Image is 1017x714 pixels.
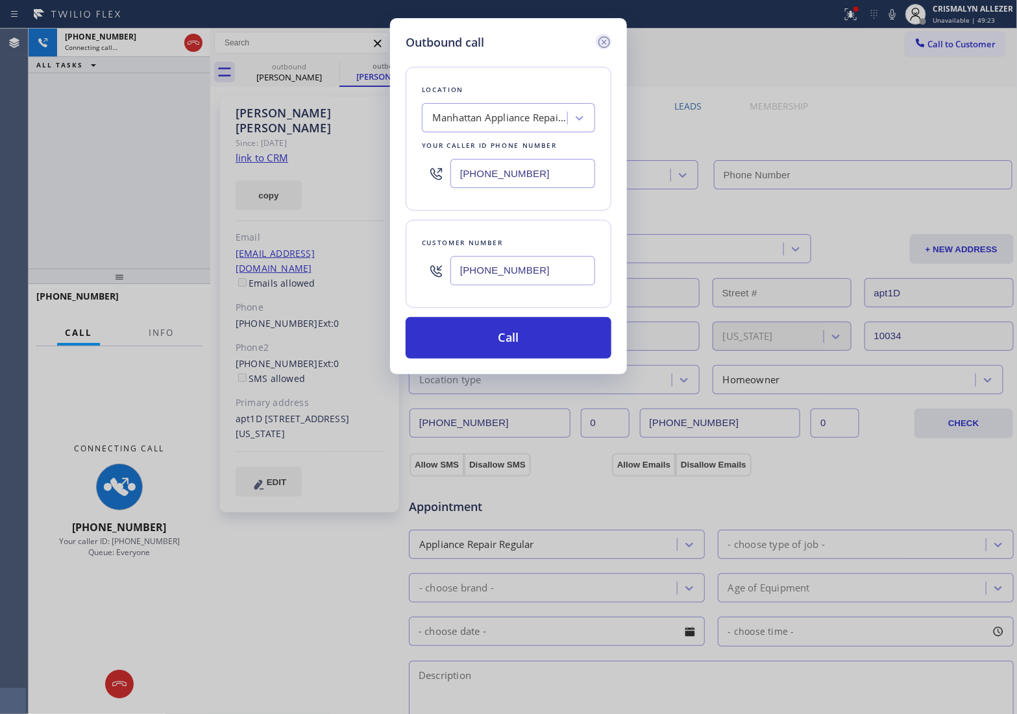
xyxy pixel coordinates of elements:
[422,139,595,152] div: Your caller id phone number
[450,159,595,188] input: (123) 456-7890
[422,236,595,250] div: Customer number
[450,256,595,285] input: (123) 456-7890
[406,317,611,359] button: Call
[422,83,595,97] div: Location
[406,34,484,51] h5: Outbound call
[432,111,569,126] div: Manhattan Appliance Repair Expert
